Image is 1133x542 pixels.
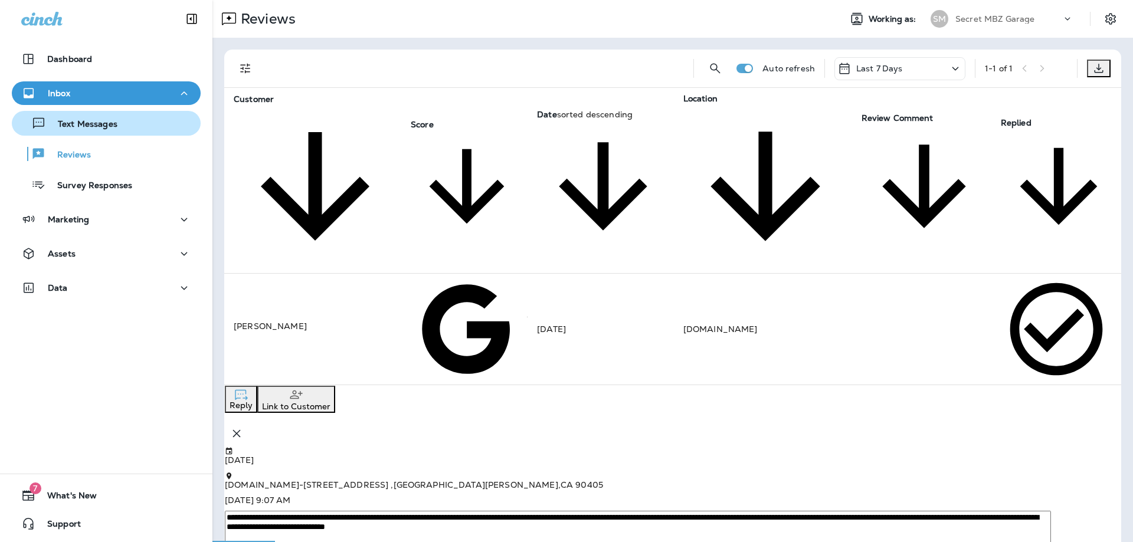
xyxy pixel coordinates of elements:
[48,215,89,224] p: Marketing
[12,111,201,136] button: Text Messages
[45,180,132,192] p: Survey Responses
[12,484,201,507] button: 7What's New
[537,109,557,120] span: Date
[12,81,201,105] button: Inbox
[225,386,257,413] button: Reply
[518,323,1056,334] span: 5 Stars
[234,94,397,190] span: Customer
[1001,117,1116,191] span: Replied
[35,519,81,533] span: Support
[411,119,434,130] span: Score
[931,10,948,28] div: SM
[47,54,92,64] p: Dashboard
[225,495,1121,505] p: [DATE] 9:07 AM
[48,88,70,98] p: Inbox
[683,93,847,190] span: Location
[12,208,201,231] button: Marketing
[30,482,41,494] span: 7
[1087,60,1111,77] button: Export as CSV
[234,57,257,80] button: Filters
[862,113,987,191] span: Review Comment
[225,479,603,490] span: [DOMAIN_NAME] - [STREET_ADDRESS] , [GEOGRAPHIC_DATA][PERSON_NAME] , CA 90405
[175,7,208,31] button: Collapse Sidebar
[48,283,68,293] p: Data
[12,142,201,166] button: Reviews
[869,14,919,24] span: Working as:
[856,64,903,73] p: Last 7 Days
[35,491,97,505] span: What's New
[234,320,392,332] div: Click to view Customer Drawer
[762,64,815,73] p: Auto refresh
[683,93,718,104] span: Location
[1100,8,1121,29] button: Settings
[955,14,1034,24] p: Secret MBZ Garage
[12,172,201,197] button: Survey Responses
[537,109,669,190] span: Datesorted descending
[225,455,1121,465] p: [DATE]
[236,10,296,28] p: Reviews
[985,64,1013,73] div: 1 - 1 of 1
[234,320,392,332] p: [PERSON_NAME]
[257,386,335,413] button: Link to Customer
[234,94,274,104] span: Customer
[12,512,201,536] button: Support
[703,57,727,80] button: Search Reviews
[1001,117,1032,128] span: Replied
[862,113,934,123] span: Review Comment
[683,324,758,334] span: [DOMAIN_NAME]
[48,249,76,258] p: Assets
[45,150,91,161] p: Reviews
[12,276,201,300] button: Data
[46,119,117,130] p: Text Messages
[12,47,201,71] button: Dashboard
[411,119,523,191] span: Score
[557,109,633,120] span: sorted descending
[528,273,674,385] td: [DATE]
[12,242,201,265] button: Assets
